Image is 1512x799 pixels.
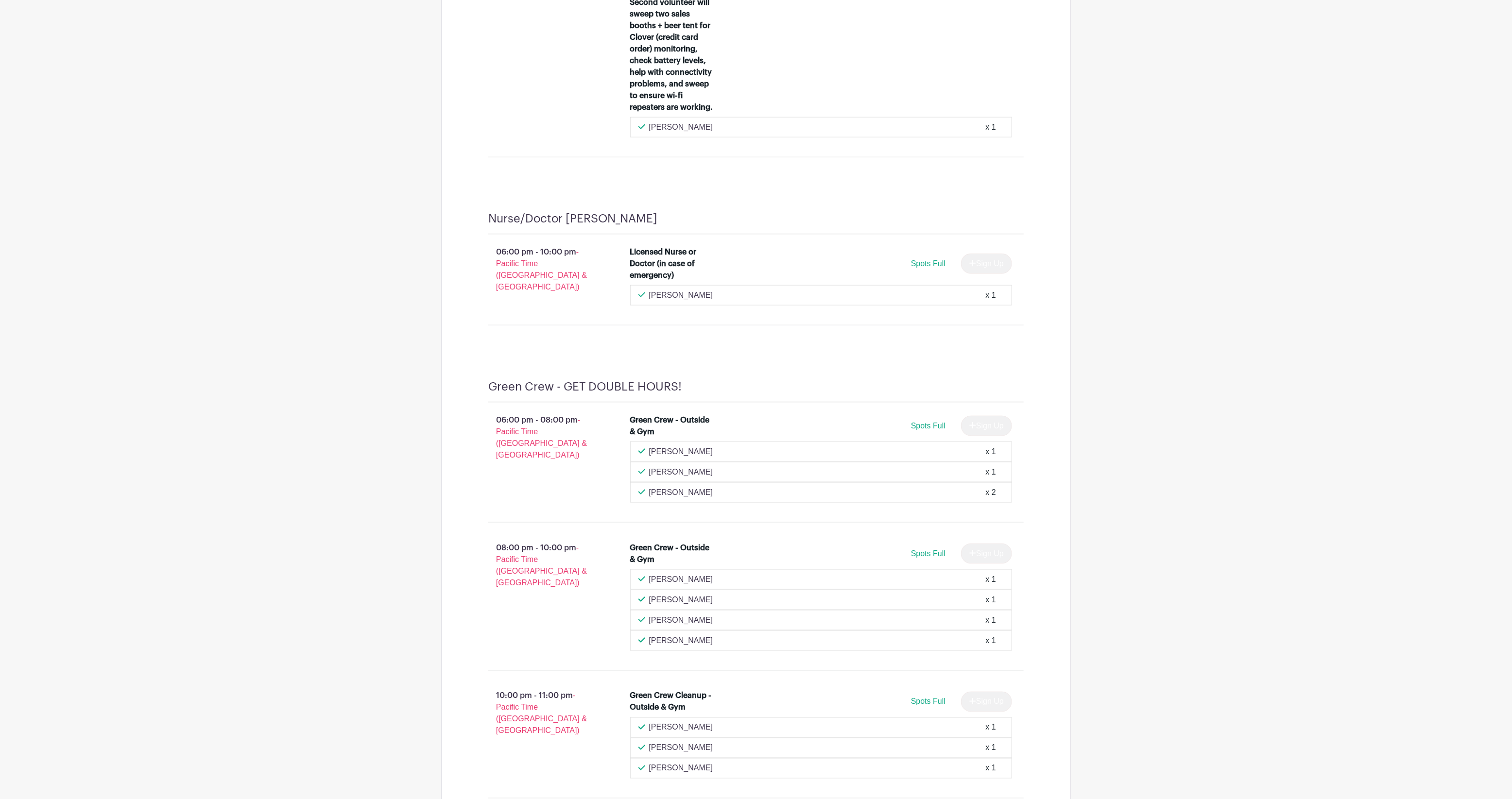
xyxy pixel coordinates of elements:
[986,446,996,458] div: x 1
[630,690,714,714] div: Green Crew Cleanup - Outside & Gym
[986,594,996,606] div: x 1
[649,614,713,626] p: [PERSON_NAME]
[649,446,713,458] p: [PERSON_NAME]
[488,212,657,226] h4: Nurse/Doctor [PERSON_NAME]
[649,289,713,301] p: [PERSON_NAME]
[986,289,996,301] div: x 1
[649,574,713,585] p: [PERSON_NAME]
[473,242,615,297] p: 06:00 pm - 10:00 pm
[986,121,996,133] div: x 1
[473,686,615,741] p: 10:00 pm - 11:00 pm
[649,635,713,646] p: [PERSON_NAME]
[986,742,996,754] div: x 1
[649,742,713,754] p: [PERSON_NAME]
[496,692,587,735] span: - Pacific Time ([GEOGRAPHIC_DATA] & [GEOGRAPHIC_DATA])
[649,763,713,774] p: [PERSON_NAME]
[649,466,713,478] p: [PERSON_NAME]
[986,487,996,498] div: x 2
[496,544,587,587] span: - Pacific Time ([GEOGRAPHIC_DATA] & [GEOGRAPHIC_DATA])
[473,410,615,465] p: 06:00 pm - 08:00 pm
[986,722,996,733] div: x 1
[630,414,714,438] div: Green Crew - Outside & Gym
[496,248,587,291] span: - Pacific Time ([GEOGRAPHIC_DATA] & [GEOGRAPHIC_DATA])
[911,259,945,268] span: Spots Full
[986,466,996,478] div: x 1
[488,380,682,394] h4: Green Crew - GET DOUBLE HOURS!
[630,246,714,281] div: Licensed Nurse or Doctor (in case of emergency)
[649,594,713,606] p: [PERSON_NAME]
[496,416,587,459] span: - Pacific Time ([GEOGRAPHIC_DATA] & [GEOGRAPHIC_DATA])
[911,422,945,430] span: Spots Full
[649,487,713,498] p: [PERSON_NAME]
[911,549,945,558] span: Spots Full
[986,763,996,774] div: x 1
[986,574,996,585] div: x 1
[986,635,996,646] div: x 1
[630,542,714,565] div: Green Crew - Outside & Gym
[473,538,615,593] p: 08:00 pm - 10:00 pm
[911,697,945,706] span: Spots Full
[649,722,713,733] p: [PERSON_NAME]
[986,614,996,626] div: x 1
[649,121,713,133] p: [PERSON_NAME]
